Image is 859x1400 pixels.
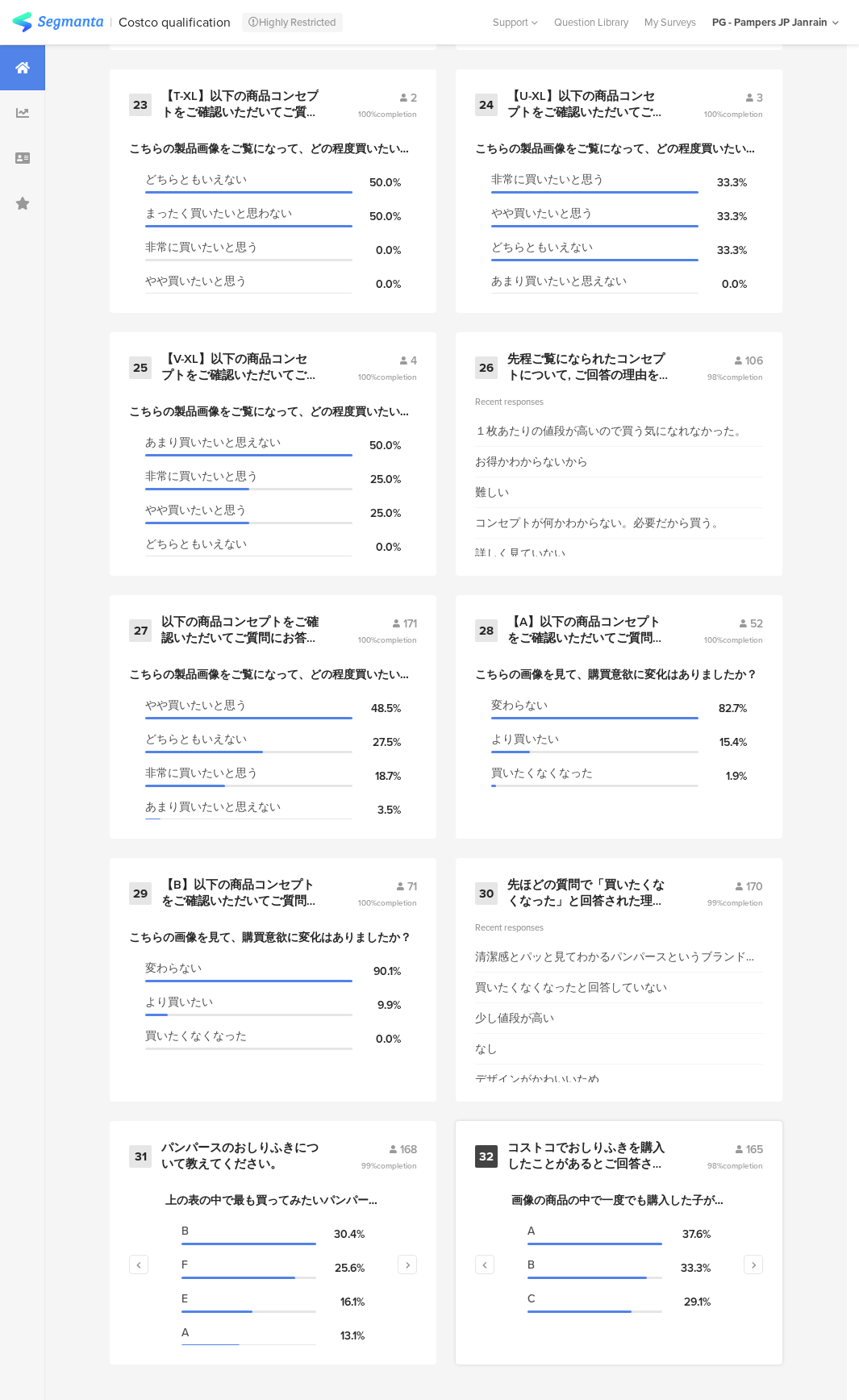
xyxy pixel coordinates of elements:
[119,15,231,30] div: Costco qualification
[712,15,828,30] div: PG - Pampers JP Janrain
[527,1256,535,1273] span: B
[352,174,401,191] div: 50.0%
[377,371,417,383] span: completion
[145,468,258,485] span: 非常に買いたいと思う
[352,963,401,980] div: 90.1%
[475,140,763,157] div: こちらの製品画像をご覧になって、どの程度買いたいとおもわれますか？
[145,434,281,451] span: あまり買いたいと思えない
[352,208,401,225] div: 50.0%
[491,731,559,748] span: より買いたい
[145,697,247,714] span: やや買いたいと思う
[491,171,604,188] span: 非常に買いたいと思う
[352,505,401,522] div: 25.0%
[400,1141,417,1158] span: 168
[475,484,509,501] div: 難しい
[698,700,747,717] div: 82.7%
[181,1256,188,1273] span: F
[358,897,417,909] span: 100%
[507,877,668,909] div: 先ほどの質問で「買いたくなくなった」と回答された理由を教えてください
[475,1010,554,1027] div: 少し値段が高い
[161,352,319,383] div: 【V-XL】以下の商品コンセプトをご確認いただいてご質問にお答えください。
[181,1324,189,1341] span: A
[361,1160,417,1172] span: 99%
[352,471,401,488] div: 25.0%
[145,765,258,781] span: 非常に買いたいと思う
[129,619,152,642] div: 27
[757,90,763,106] span: 3
[411,90,417,106] span: 2
[475,1071,599,1088] div: デザインがかわいいため
[407,878,417,895] span: 71
[358,108,417,120] span: 100%
[145,502,247,519] span: やや買いたいと思う
[316,1260,365,1277] div: 25.6%
[698,242,747,259] div: 33.3%
[316,1226,365,1243] div: 30.4%
[507,1140,668,1172] div: コストコでおしりふきを購入したことがあるとご回答された方へ質問します.
[475,356,498,379] div: 26
[161,1140,322,1172] div: パンパースのおしりふきについて教えてください。
[475,1040,498,1057] div: なし
[475,515,723,531] div: コンセプトが何かわからない。必要だから買う。
[352,734,401,751] div: 27.5%
[358,634,417,646] span: 100%
[145,798,281,815] span: あまり買いたいと思えない
[12,12,103,32] img: segmanta logo
[352,700,401,717] div: 48.5%
[165,1192,381,1209] div: 上の表の中で最も買ってみたいパンパースのおしりふきをおしえてください。
[352,997,401,1014] div: 9.9%
[352,802,401,819] div: 3.5%
[491,205,593,222] span: やや買いたいと思う
[475,666,763,683] div: こちらの画像を見て、購買意欲に変化はありましたか？
[161,615,319,646] div: 以下の商品コンセプトをご確認いただいてご質問にお答えください。
[316,1294,365,1310] div: 16.1%
[377,897,417,909] span: completion
[698,174,747,191] div: 33.3%
[475,545,565,562] div: 詳しく見ていない
[636,15,704,30] a: My Surveys
[110,13,112,31] div: |
[161,877,319,909] div: 【B】以下の商品コンセプトをご確認いただいてご質問にお答えください。
[704,634,763,646] span: 100%
[358,371,417,383] span: 100%
[352,539,401,556] div: 0.0%
[745,352,763,369] span: 106
[352,437,401,454] div: 50.0%
[746,878,763,895] span: 170
[507,352,668,383] div: 先程ご覧になられたコンセプトについて, ご回答の理由を可能な限り詳しくおしえてください。
[411,352,417,369] span: 4
[723,897,763,909] span: completion
[546,15,636,30] a: Question Library
[475,453,588,470] div: お得かわからないから
[707,1160,763,1172] span: 98%
[145,994,213,1010] span: より買いたい
[181,1223,189,1240] span: B
[662,1294,711,1310] div: 29.1%
[181,1290,188,1307] span: E
[746,1141,763,1158] span: 165
[491,765,593,781] span: 買いたくなくなった
[129,929,417,946] div: こちらの画像を見て、購買意欲に変化はありましたか？
[511,1192,727,1209] div: 画像の商品の中で一度でも購入した子があるおしりふきを全て選択してください（複数回答可能）
[723,371,763,383] span: completion
[352,276,401,293] div: 0.0%
[145,205,292,222] span: まったく買いたいと思わない
[750,615,763,632] span: 52
[527,1223,535,1240] span: A
[129,403,417,420] div: こちらの製品画像をご覧になって、どの程度買いたいとおもわれますか？
[475,395,763,408] div: Recent responses
[316,1327,365,1344] div: 13.1%
[707,897,763,909] span: 99%
[145,239,258,256] span: 非常に買いたいと思う
[662,1226,711,1243] div: 37.6%
[491,239,593,256] span: どちらともいえない
[145,535,247,552] span: どちらともいえない
[491,273,627,290] span: あまり買いたいと思えない
[475,882,498,905] div: 30
[377,1160,417,1172] span: completion
[723,108,763,120] span: completion
[698,768,747,785] div: 1.9%
[527,1290,536,1307] span: C
[475,94,498,116] div: 24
